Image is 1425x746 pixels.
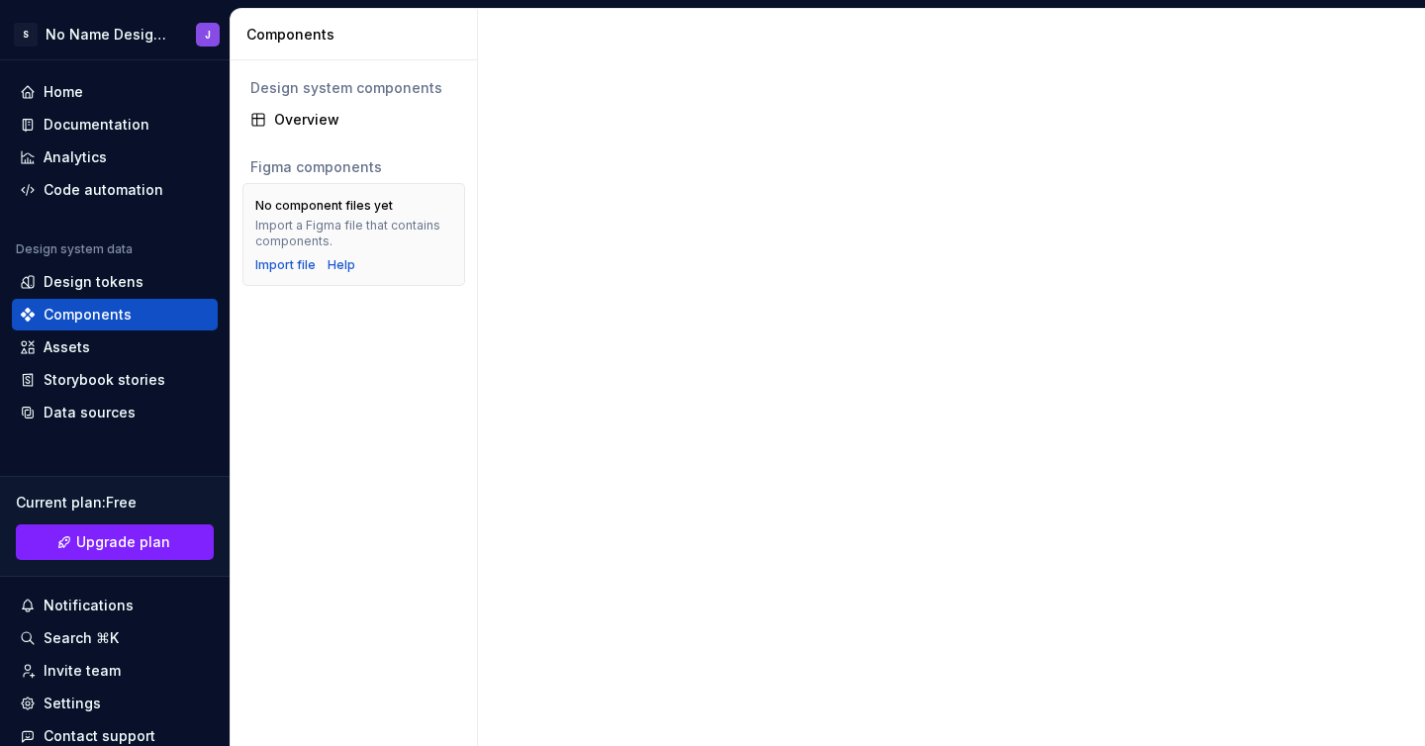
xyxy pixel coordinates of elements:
a: Design tokens [12,266,218,298]
div: S [14,23,38,47]
a: Assets [12,331,218,363]
div: Settings [44,694,101,713]
a: Settings [12,688,218,719]
div: Notifications [44,596,134,615]
a: Code automation [12,174,218,206]
a: Analytics [12,141,218,173]
a: Documentation [12,109,218,140]
a: Data sources [12,397,218,428]
div: Home [44,82,83,102]
div: Figma components [250,157,457,177]
div: Design tokens [44,272,143,292]
div: Analytics [44,147,107,167]
a: Storybook stories [12,364,218,396]
div: Components [246,25,469,45]
div: No Name Design System [46,25,172,45]
button: Notifications [12,590,218,621]
button: Search ⌘K [12,622,218,654]
div: Data sources [44,403,136,422]
button: Import file [255,257,316,273]
button: SNo Name Design SystemJ [4,13,226,55]
div: Current plan : Free [16,493,214,513]
div: J [205,27,211,43]
button: Upgrade plan [16,524,214,560]
span: Upgrade plan [76,532,170,552]
a: Invite team [12,655,218,687]
div: Overview [274,110,457,130]
div: Search ⌘K [44,628,119,648]
div: Invite team [44,661,121,681]
a: Overview [242,104,465,136]
a: Help [328,257,355,273]
div: Storybook stories [44,370,165,390]
div: No component files yet [255,198,393,214]
div: Assets [44,337,90,357]
div: Design system data [16,241,133,257]
div: Components [44,305,132,325]
div: Code automation [44,180,163,200]
div: Design system components [250,78,457,98]
a: Components [12,299,218,330]
a: Home [12,76,218,108]
div: Import a Figma file that contains components. [255,218,452,249]
div: Documentation [44,115,149,135]
div: Contact support [44,726,155,746]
